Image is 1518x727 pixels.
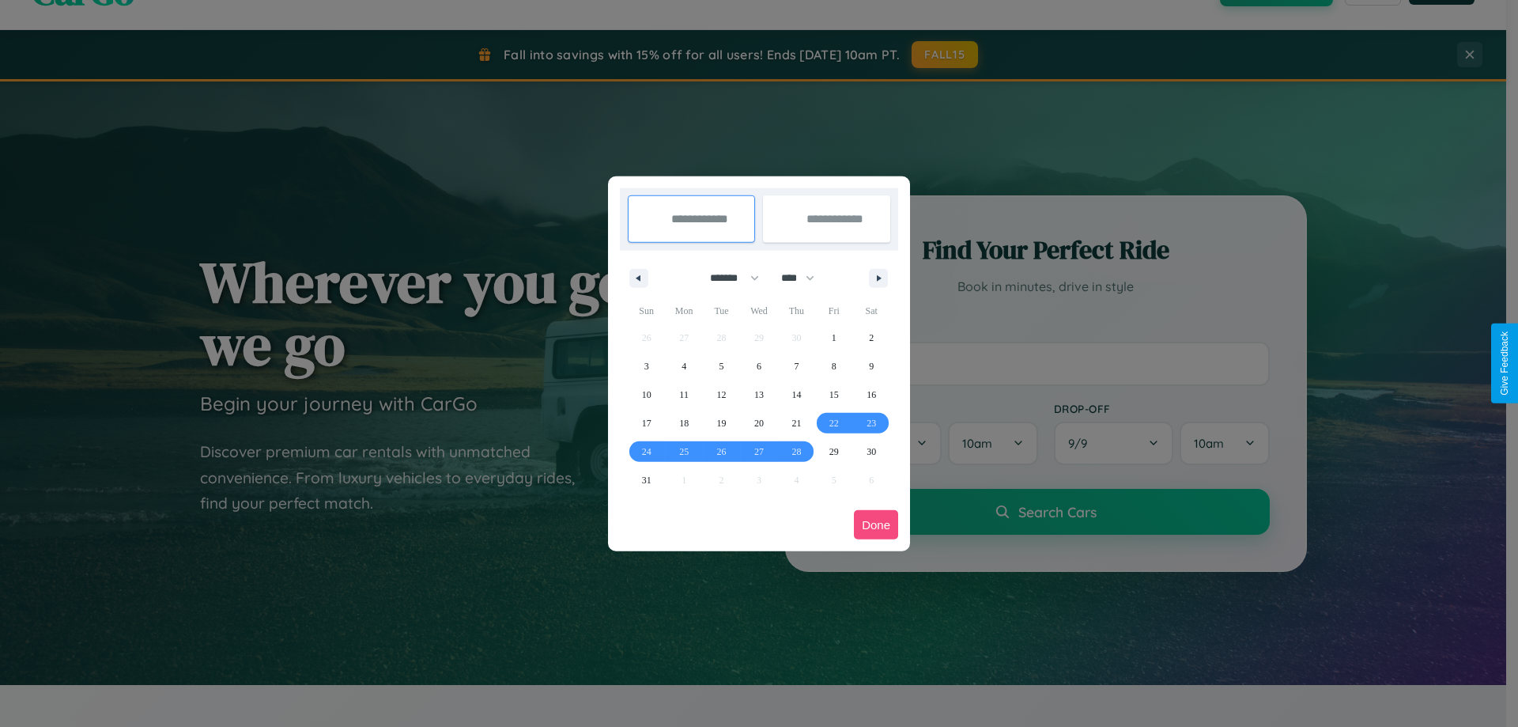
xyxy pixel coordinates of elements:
[740,409,777,437] button: 20
[665,352,702,381] button: 4
[679,409,689,437] span: 18
[703,409,740,437] button: 19
[829,381,839,409] span: 15
[703,352,740,381] button: 5
[854,510,898,540] button: Done
[778,381,815,409] button: 14
[642,437,651,466] span: 24
[778,409,815,437] button: 21
[628,298,665,324] span: Sun
[717,437,727,466] span: 26
[665,409,702,437] button: 18
[628,437,665,466] button: 24
[740,381,777,409] button: 13
[778,352,815,381] button: 7
[628,409,665,437] button: 17
[867,409,876,437] span: 23
[869,352,874,381] span: 9
[644,352,649,381] span: 3
[642,466,651,494] span: 31
[829,409,839,437] span: 22
[740,352,777,381] button: 6
[853,298,890,324] span: Sat
[665,381,702,409] button: 11
[1499,331,1510,396] div: Give Feedback
[703,437,740,466] button: 26
[794,352,799,381] span: 7
[665,298,702,324] span: Mon
[815,298,852,324] span: Fri
[740,437,777,466] button: 27
[642,381,651,409] span: 10
[642,409,651,437] span: 17
[754,437,764,466] span: 27
[628,352,665,381] button: 3
[853,409,890,437] button: 23
[682,352,686,381] span: 4
[867,437,876,466] span: 30
[815,324,852,352] button: 1
[829,437,839,466] span: 29
[717,381,727,409] span: 12
[754,409,764,437] span: 20
[703,298,740,324] span: Tue
[791,437,801,466] span: 28
[740,298,777,324] span: Wed
[778,298,815,324] span: Thu
[815,409,852,437] button: 22
[867,381,876,409] span: 16
[717,409,727,437] span: 19
[832,324,836,352] span: 1
[832,352,836,381] span: 8
[628,466,665,494] button: 31
[791,381,801,409] span: 14
[791,409,801,437] span: 21
[853,381,890,409] button: 16
[778,437,815,466] button: 28
[815,437,852,466] button: 29
[757,352,761,381] span: 6
[719,352,724,381] span: 5
[679,381,689,409] span: 11
[665,437,702,466] button: 25
[853,437,890,466] button: 30
[754,381,764,409] span: 13
[853,352,890,381] button: 9
[815,352,852,381] button: 8
[679,437,689,466] span: 25
[869,324,874,352] span: 2
[853,324,890,352] button: 2
[628,381,665,409] button: 10
[815,381,852,409] button: 15
[703,381,740,409] button: 12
